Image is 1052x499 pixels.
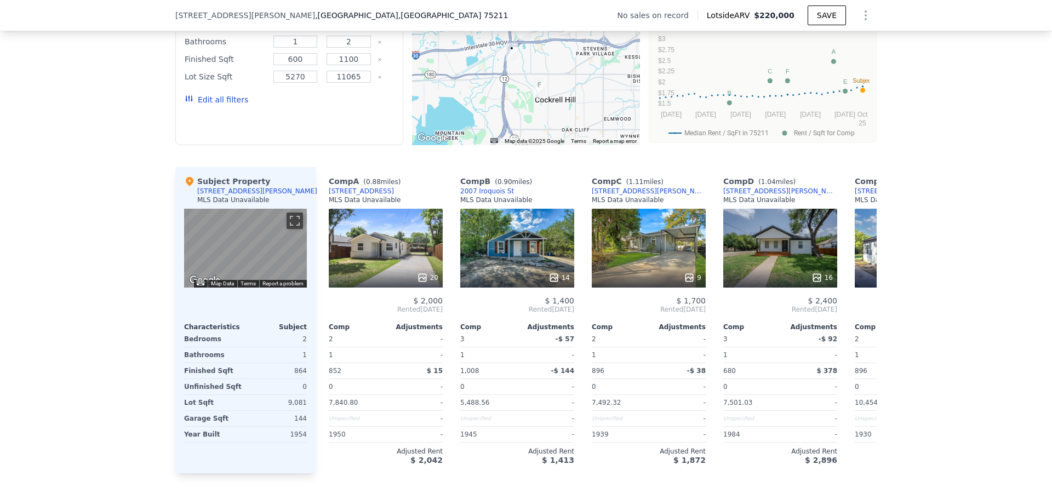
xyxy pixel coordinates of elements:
[855,176,930,187] div: Comp E
[794,129,855,137] text: Rent / Sqft for Comp
[519,411,574,426] div: -
[656,3,870,140] svg: A chart.
[723,367,736,375] span: 680
[184,427,243,442] div: Year Built
[388,411,443,426] div: -
[658,25,674,32] text: $3.25
[386,323,443,331] div: Adjustments
[853,77,873,84] text: Subject
[658,35,666,43] text: $3
[184,323,245,331] div: Characteristics
[855,447,969,456] div: Adjusted Rent
[542,456,574,464] span: $ 1,413
[184,379,243,394] div: Unfinished Sqft
[241,280,256,286] a: Terms (opens in new tab)
[329,347,384,363] div: 1
[592,383,596,391] span: 0
[811,272,833,283] div: 16
[855,347,910,363] div: 1
[816,367,837,375] span: $ 378
[723,383,728,391] span: 0
[855,323,912,331] div: Comp
[677,296,706,305] span: $ 1,700
[545,296,574,305] span: $ 1,400
[592,411,647,426] div: Unspecified
[184,209,307,288] div: Street View
[184,176,270,187] div: Subject Property
[388,395,443,410] div: -
[460,187,514,196] div: 2007 Iroquois St
[661,111,682,118] text: [DATE]
[571,138,586,144] a: Terms (opens in new tab)
[378,58,382,62] button: Clear
[592,187,706,196] a: [STREET_ADDRESS][PERSON_NAME]
[723,196,796,204] div: MLS Data Unavailable
[768,68,772,74] text: C
[855,427,910,442] div: 1930
[658,89,674,97] text: $1.75
[519,379,574,394] div: -
[782,379,837,394] div: -
[684,272,701,283] div: 9
[855,305,969,314] span: Rented [DATE]
[187,273,223,288] img: Google
[551,367,574,375] span: -$ 144
[197,187,317,196] div: [STREET_ADDRESS][PERSON_NAME]
[855,383,859,391] span: 0
[592,176,668,187] div: Comp C
[651,411,706,426] div: -
[460,447,574,456] div: Adjusted Rent
[723,411,778,426] div: Unspecified
[460,335,465,343] span: 3
[505,138,564,144] span: Map data ©2025 Google
[857,111,868,118] text: Oct
[460,323,517,331] div: Comp
[786,68,790,74] text: F
[184,209,307,288] div: Map
[855,4,877,26] button: Show Options
[378,40,382,44] button: Clear
[761,178,776,186] span: 1.04
[593,138,637,144] a: Report a map error
[378,75,382,79] button: Clear
[651,379,706,394] div: -
[460,176,536,187] div: Comp B
[651,347,706,363] div: -
[410,456,443,464] span: $ 2,042
[415,131,451,145] a: Open this area in Google Maps (opens a new window)
[329,383,333,391] span: 0
[855,367,867,375] span: 896
[185,34,266,49] div: Bathrooms
[248,331,307,347] div: 2
[695,111,716,118] text: [DATE]
[592,399,621,406] span: 7,492.32
[329,187,394,196] a: [STREET_ADDRESS]
[287,213,303,229] button: Toggle fullscreen view
[855,335,859,343] span: 2
[832,48,836,55] text: A
[707,10,754,21] span: Lotside ARV
[782,427,837,442] div: -
[819,335,837,343] span: -$ 92
[754,11,794,20] span: $220,000
[329,323,386,331] div: Comp
[175,10,315,21] span: [STREET_ADDRESS][PERSON_NAME]
[658,100,671,107] text: $1.5
[398,11,508,20] span: , [GEOGRAPHIC_DATA] 75211
[197,280,204,285] button: Keyboard shortcuts
[592,335,596,343] span: 2
[248,363,307,378] div: 864
[245,323,307,331] div: Subject
[548,272,570,283] div: 14
[315,10,508,21] span: , [GEOGRAPHIC_DATA]
[592,447,706,456] div: Adjusted Rent
[460,427,515,442] div: 1945
[723,187,837,196] div: [STREET_ADDRESS][PERSON_NAME]
[388,331,443,347] div: -
[184,395,243,410] div: Lot Sqft
[592,367,604,375] span: 896
[855,411,910,426] div: Unspecified
[649,323,706,331] div: Adjustments
[329,305,443,314] span: Rented [DATE]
